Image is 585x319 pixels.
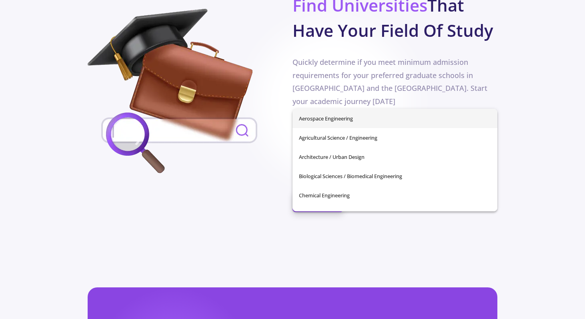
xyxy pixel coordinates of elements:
span: Agricultural Science / Engineering [299,128,491,147]
span: Architecture / Urban Design [299,147,491,167]
span: Biological Sciences / Biomedical Engineering [299,167,491,186]
img: field [88,9,271,177]
span: Chemistry [299,205,491,224]
span: Quickly determine if you meet minimum admission requirements for your preferred graduate schools ... [292,57,487,106]
span: Chemical Engineering [299,186,491,205]
span: Aerospace Engineering [299,109,491,128]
